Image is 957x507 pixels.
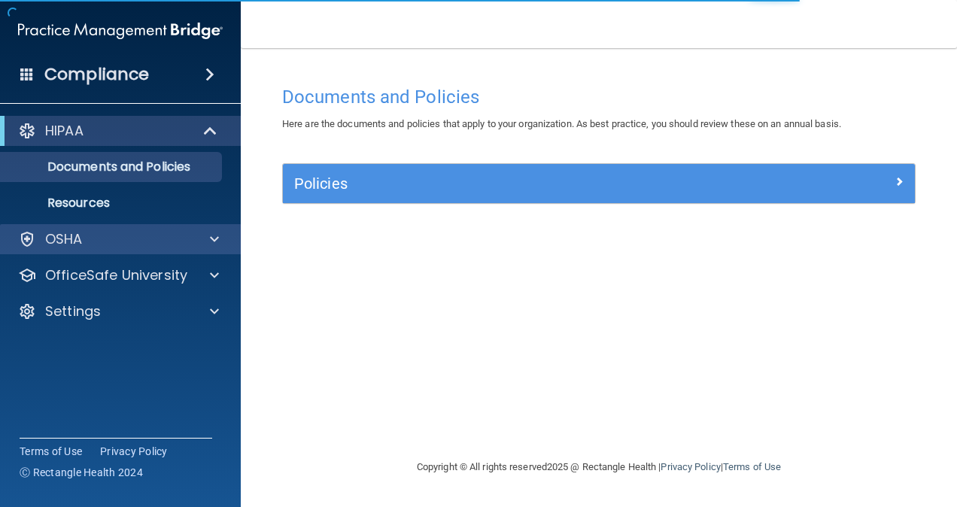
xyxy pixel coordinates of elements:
[18,266,219,284] a: OfficeSafe University
[324,443,873,491] div: Copyright © All rights reserved 2025 @ Rectangle Health | |
[18,122,218,140] a: HIPAA
[44,64,149,85] h4: Compliance
[723,461,781,472] a: Terms of Use
[294,172,904,196] a: Policies
[45,122,84,140] p: HIPAA
[18,302,219,320] a: Settings
[282,118,841,129] span: Here are the documents and policies that apply to your organization. As best practice, you should...
[100,444,168,459] a: Privacy Policy
[294,175,746,192] h5: Policies
[10,159,215,175] p: Documents and Policies
[45,230,83,248] p: OSHA
[20,444,82,459] a: Terms of Use
[45,302,101,320] p: Settings
[661,461,720,472] a: Privacy Policy
[18,230,219,248] a: OSHA
[10,196,215,211] p: Resources
[20,465,143,480] span: Ⓒ Rectangle Health 2024
[282,87,916,107] h4: Documents and Policies
[45,266,187,284] p: OfficeSafe University
[18,16,223,46] img: PMB logo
